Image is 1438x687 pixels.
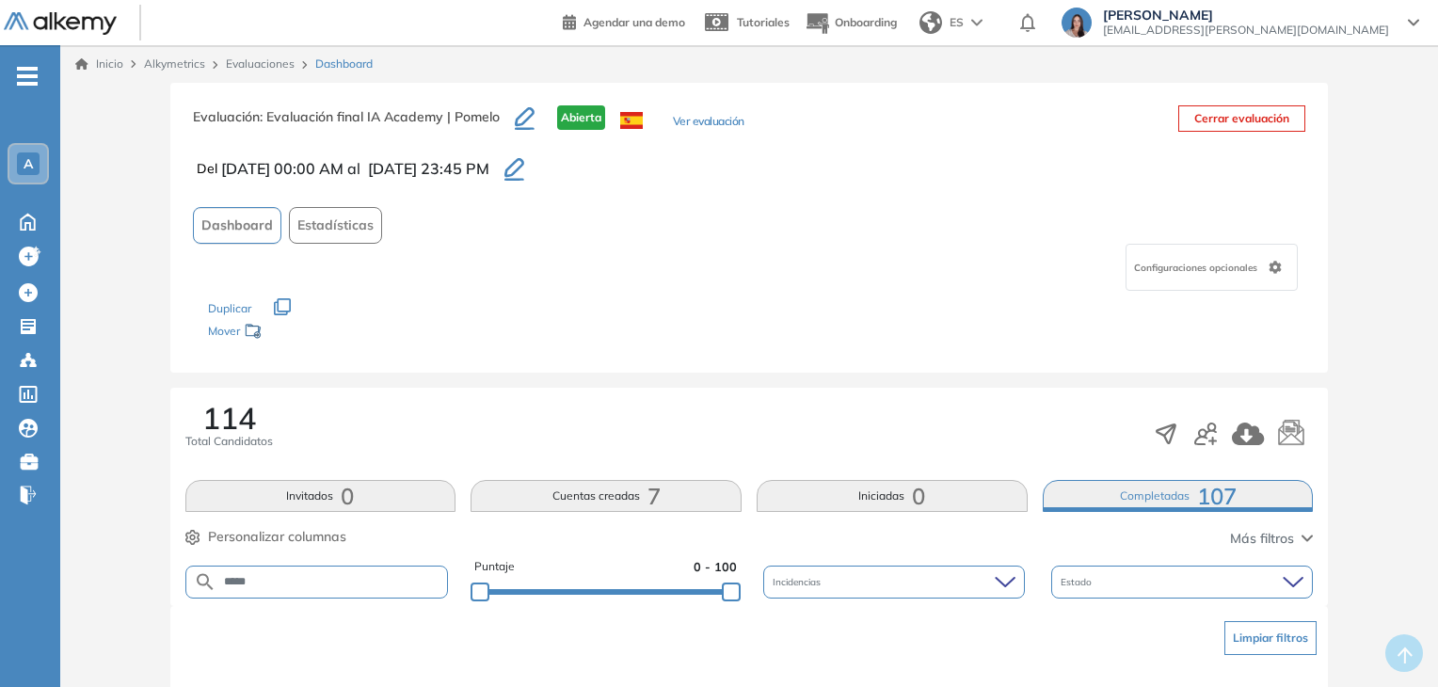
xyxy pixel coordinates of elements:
button: Dashboard [193,207,281,244]
span: Total Candidatos [185,433,273,450]
button: Cuentas creadas7 [471,480,742,512]
button: Limpiar filtros [1224,621,1317,655]
button: Onboarding [805,3,897,43]
span: [EMAIL_ADDRESS][PERSON_NAME][DOMAIN_NAME] [1103,23,1389,38]
span: Más filtros [1230,529,1294,549]
a: Inicio [75,56,123,72]
span: Tutoriales [737,15,790,29]
img: world [919,11,942,34]
span: [DATE] 23:45 PM [368,157,489,180]
span: : Evaluación final IA Academy | Pomelo [260,108,500,125]
div: Mover [208,315,396,350]
button: Completadas107 [1043,480,1314,512]
span: Incidencias [773,575,824,589]
a: Evaluaciones [226,56,295,71]
span: al [347,157,360,180]
span: [PERSON_NAME] [1103,8,1389,23]
div: Estado [1051,566,1313,599]
span: Dashboard [201,216,273,235]
span: Alkymetrics [144,56,205,71]
img: SEARCH_ALT [194,570,216,594]
span: Del [197,159,217,179]
a: Agendar una demo [563,9,685,32]
span: Personalizar columnas [208,527,346,547]
span: Puntaje [474,558,515,576]
h3: Evaluación [193,105,515,145]
span: 0 - 100 [694,558,737,576]
span: Abierta [557,105,605,130]
button: Invitados0 [185,480,456,512]
button: Ver evaluación [673,113,744,133]
span: Dashboard [315,56,373,72]
img: Logo [4,12,117,36]
button: Iniciadas0 [757,480,1028,512]
button: Estadísticas [289,207,382,244]
span: Onboarding [835,15,897,29]
span: ES [950,14,964,31]
button: Personalizar columnas [185,527,346,547]
span: Configuraciones opcionales [1134,261,1261,275]
img: arrow [971,19,983,26]
button: Más filtros [1230,529,1313,549]
span: Estadísticas [297,216,374,235]
span: [DATE] 00:00 AM [221,157,344,180]
span: Agendar una demo [583,15,685,29]
span: Estado [1061,575,1095,589]
button: Cerrar evaluación [1178,105,1305,132]
span: A [24,156,33,171]
div: Configuraciones opcionales [1126,244,1298,291]
i: - [17,74,38,78]
div: Incidencias [763,566,1025,599]
span: 114 [202,403,256,433]
img: ESP [620,112,643,129]
span: Duplicar [208,301,251,315]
